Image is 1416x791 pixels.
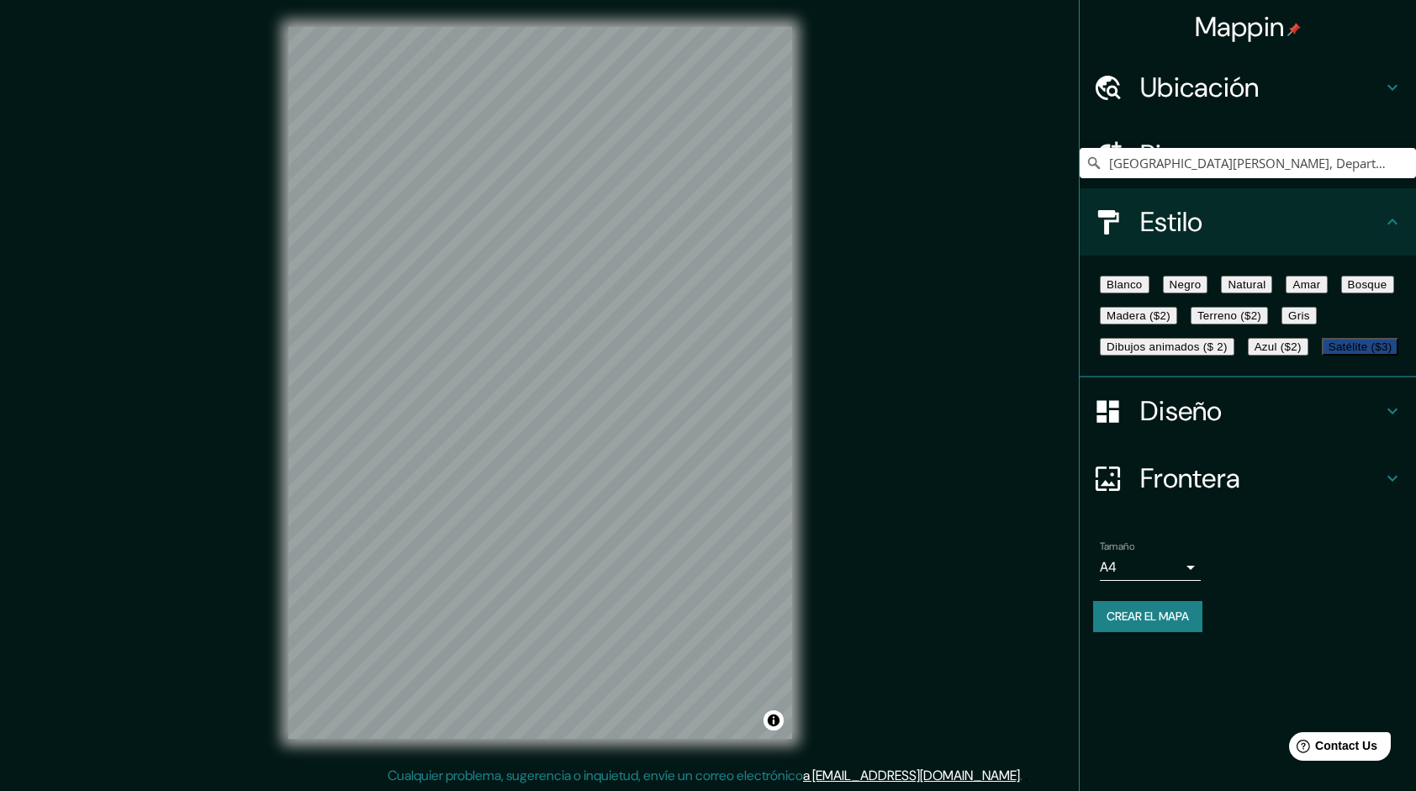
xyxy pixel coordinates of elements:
[1191,307,1268,324] button: Terreno ($2)
[1107,606,1189,627] font: Crear el mapa
[388,766,1022,786] p: Cualquier problema, sugerencia o inquietud, envíe un correo electrónico .
[1100,307,1177,324] button: Madera ($2)
[288,27,792,739] canvas: Mapa
[1107,340,1228,353] font: Dibujos animados ($ 2)
[1100,540,1134,554] label: Tamaño
[1170,278,1202,291] font: Negro
[1195,9,1285,45] font: Mappin
[1255,340,1302,353] font: Azul ($2)
[1140,461,1382,495] h4: Frontera
[1080,188,1416,256] div: Estilo
[1221,276,1272,293] button: Natural
[1022,766,1025,786] div: .
[1322,338,1399,356] button: Satélite ($3)
[1100,554,1201,581] div: A4
[1080,121,1416,188] div: Pines
[1080,54,1416,121] div: Ubicación
[803,767,1020,784] a: a [EMAIL_ADDRESS][DOMAIN_NAME]
[1080,148,1416,178] input: Elige tu ciudad o área
[1287,23,1301,36] img: pin-icon.png
[1248,338,1308,356] button: Azul ($2)
[1107,309,1170,322] font: Madera ($2)
[1107,278,1143,291] font: Blanco
[1025,766,1028,786] div: .
[763,710,784,730] button: Alternar atribución
[1286,276,1327,293] button: Amar
[1100,338,1234,356] button: Dibujos animados ($ 2)
[1228,278,1265,291] font: Natural
[1140,394,1382,428] h4: Diseño
[1093,601,1202,632] button: Crear el mapa
[1100,276,1149,293] button: Blanco
[1140,205,1382,239] h4: Estilo
[1197,309,1261,322] font: Terreno ($2)
[1341,276,1394,293] button: Bosque
[1140,138,1382,171] h4: Pines
[1163,276,1208,293] button: Negro
[1288,309,1310,322] font: Gris
[1292,278,1320,291] font: Amar
[1329,340,1392,353] font: Satélite ($3)
[1140,71,1382,104] h4: Ubicación
[1080,377,1416,445] div: Diseño
[1281,307,1317,324] button: Gris
[1348,278,1387,291] font: Bosque
[1266,725,1398,773] iframe: Help widget launcher
[1080,445,1416,512] div: Frontera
